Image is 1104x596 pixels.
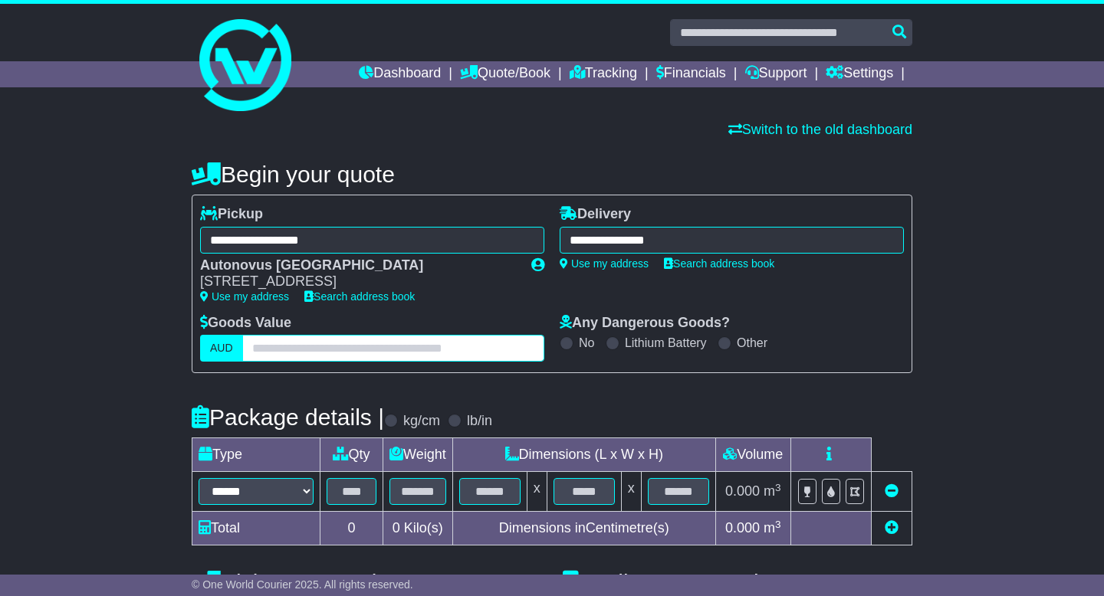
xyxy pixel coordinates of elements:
a: Use my address [200,290,289,303]
div: [STREET_ADDRESS] [200,273,516,290]
a: Add new item [885,520,899,535]
span: 0 [393,520,400,535]
label: Other [737,336,767,350]
h4: Begin your quote [192,162,912,187]
a: Switch to the old dashboard [728,122,912,137]
td: Weight [383,438,453,472]
h4: Pickup Instructions [192,570,544,595]
a: Search address book [664,257,774,270]
sup: 3 [775,482,781,493]
label: Pickup [200,206,263,223]
a: Remove this item [885,483,899,499]
h4: Delivery Instructions [560,570,912,595]
div: Autonovus [GEOGRAPHIC_DATA] [200,257,516,274]
a: Use my address [560,257,649,270]
td: Type [192,438,320,472]
label: Delivery [560,206,631,223]
td: Dimensions in Centimetre(s) [452,512,715,545]
td: Volume [715,438,790,472]
a: Quote/Book [460,61,550,87]
td: Qty [320,438,383,472]
a: Dashboard [359,61,441,87]
span: m [764,520,781,535]
label: No [579,336,594,350]
label: lb/in [467,413,492,430]
span: © One World Courier 2025. All rights reserved. [192,578,413,591]
span: m [764,483,781,499]
a: Support [745,61,807,87]
td: Dimensions (L x W x H) [452,438,715,472]
a: Search address book [304,290,415,303]
a: Financials [656,61,726,87]
td: x [527,472,547,512]
sup: 3 [775,519,781,530]
a: Tracking [570,61,637,87]
span: 0.000 [725,520,760,535]
td: 0 [320,512,383,545]
a: Settings [826,61,893,87]
label: AUD [200,335,243,362]
td: Total [192,512,320,545]
td: Kilo(s) [383,512,453,545]
span: 0.000 [725,483,760,499]
h4: Package details | [192,404,384,430]
label: Any Dangerous Goods? [560,315,730,332]
label: kg/cm [403,413,440,430]
td: x [621,472,641,512]
label: Lithium Battery [625,336,707,350]
label: Goods Value [200,315,291,332]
